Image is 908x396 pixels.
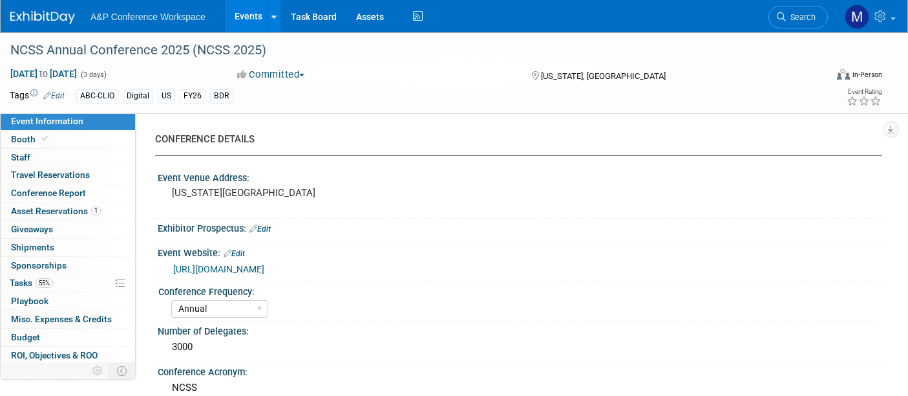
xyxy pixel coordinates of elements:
[210,89,233,103] div: BDR
[249,225,271,234] a: Edit
[1,221,135,238] a: Giveaways
[224,249,245,258] a: Edit
[43,91,65,100] a: Edit
[847,89,882,95] div: Event Rating
[1,257,135,274] a: Sponsorships
[180,89,206,103] div: FY26
[753,67,882,87] div: Event Format
[1,329,135,346] a: Budget
[36,278,53,288] span: 55%
[11,152,30,162] span: Staff
[11,260,67,270] span: Sponsorships
[158,219,882,236] div: Exhibitor Prospectus:
[10,11,75,24] img: ExhibitDay
[11,296,48,306] span: Playbook
[1,131,135,148] a: Booth
[837,69,850,80] img: Format-Inperson.png
[1,311,135,328] a: Misc. Expenses & Credits
[1,292,135,310] a: Playbook
[11,116,83,126] span: Event Information
[158,282,876,298] div: Conference Frequency:
[1,274,135,292] a: Tasks55%
[11,242,54,252] span: Shipments
[10,68,78,80] span: [DATE] [DATE]
[852,70,882,80] div: In-Person
[37,69,50,79] span: to
[11,134,50,144] span: Booth
[158,322,882,338] div: Number of Delegates:
[786,12,816,22] span: Search
[10,89,65,104] td: Tags
[87,362,109,379] td: Personalize Event Tab Strip
[109,362,136,379] td: Toggle Event Tabs
[11,206,101,216] span: Asset Reservations
[76,89,118,103] div: ABC-CLIO
[6,39,808,62] div: NCSS Annual Conference 2025 (NCSS 2025)
[768,6,828,28] a: Search
[172,187,445,199] pre: [US_STATE][GEOGRAPHIC_DATA]
[11,332,40,342] span: Budget
[1,149,135,166] a: Staff
[158,168,882,184] div: Event Venue Address:
[1,239,135,256] a: Shipments
[1,203,135,220] a: Asset Reservations1
[41,135,48,142] i: Booth reservation complete
[1,184,135,202] a: Conference Report
[11,188,86,198] span: Conference Report
[11,170,90,180] span: Travel Reservations
[11,350,98,360] span: ROI, Objectives & ROO
[123,89,153,103] div: Digital
[155,133,872,146] div: CONFERENCE DETAILS
[541,71,666,81] span: [US_STATE], [GEOGRAPHIC_DATA]
[233,68,310,82] button: Committed
[91,206,101,215] span: 1
[1,113,135,130] a: Event Information
[845,5,869,29] img: Michelle Kelly
[158,362,882,379] div: Conference Acronym:
[10,278,53,288] span: Tasks
[158,243,882,260] div: Event Website:
[173,264,264,274] a: [URL][DOMAIN_NAME]
[11,314,112,324] span: Misc. Expenses & Credits
[1,166,135,184] a: Travel Reservations
[1,347,135,364] a: ROI, Objectives & ROO
[167,337,872,357] div: 3000
[79,71,107,79] span: (3 days)
[11,224,53,234] span: Giveaways
[158,89,175,103] div: US
[90,12,206,22] span: A&P Conference Workspace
